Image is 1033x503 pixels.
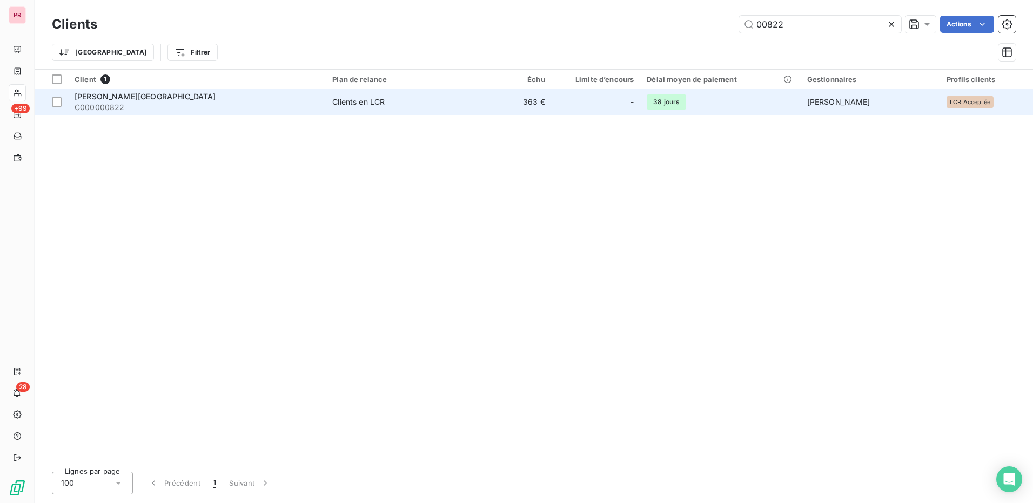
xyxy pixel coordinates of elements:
[9,479,26,497] img: Logo LeanPay
[558,75,634,84] div: Limite d’encours
[472,75,545,84] div: Échu
[647,94,686,110] span: 38 jours
[630,97,634,107] span: -
[466,89,552,115] td: 363 €
[807,97,870,106] span: [PERSON_NAME]
[223,472,277,494] button: Suivant
[100,74,110,84] span: 1
[940,16,994,33] button: Actions
[213,478,216,488] span: 1
[807,75,934,84] div: Gestionnaires
[75,75,96,84] span: Client
[332,97,385,107] div: Clients en LCR
[947,75,1027,84] div: Profils clients
[61,478,74,488] span: 100
[142,472,207,494] button: Précédent
[950,99,990,105] span: LCR Acceptée
[332,75,459,84] div: Plan de relance
[75,102,319,113] span: C000000822
[52,15,97,34] h3: Clients
[11,104,30,113] span: +99
[52,44,154,61] button: [GEOGRAPHIC_DATA]
[207,472,223,494] button: 1
[75,92,216,101] span: [PERSON_NAME][GEOGRAPHIC_DATA]
[9,6,26,24] div: PR
[167,44,217,61] button: Filtrer
[739,16,901,33] input: Rechercher
[647,75,794,84] div: Délai moyen de paiement
[996,466,1022,492] div: Open Intercom Messenger
[16,382,30,392] span: 28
